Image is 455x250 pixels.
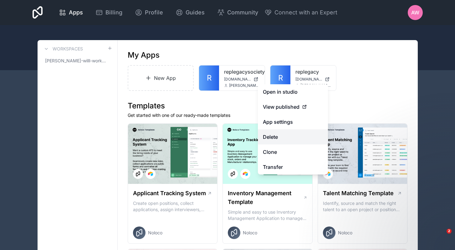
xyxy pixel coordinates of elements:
span: [PERSON_NAME][EMAIL_ADDRESS][DOMAIN_NAME] [300,83,331,88]
img: Airtable Logo [148,171,153,176]
img: Airtable Logo [243,171,248,176]
span: [DOMAIN_NAME] [224,77,251,82]
a: [PERSON_NAME]-willl-workspace [43,55,112,66]
a: App settings [258,114,328,129]
span: Guides [186,8,205,17]
img: Airtable Logo [325,171,330,176]
a: Billing [90,6,127,19]
span: AW [411,9,419,16]
a: R [199,65,219,91]
a: Profile [130,6,168,19]
span: Noloco [243,230,257,236]
a: R [270,65,290,91]
span: [PERSON_NAME]-willl-workspace [45,58,107,64]
span: Connect with an Expert [274,8,337,17]
span: R [207,73,212,83]
span: 2 [447,229,452,234]
span: Community [227,8,258,17]
span: View published [263,103,299,111]
span: Apps [69,8,83,17]
a: replegacysociety [224,68,260,76]
a: Community [212,6,263,19]
a: Workspaces [43,45,83,53]
p: Create open positions, collect applications, assign interviewers, centralise candidate feedback a... [133,200,212,213]
h3: Workspaces [53,46,83,52]
button: Delete [258,129,328,144]
span: Billing [105,8,122,17]
p: Identify, source and match the right talent to an open project or position with our Talent Matchi... [323,200,402,213]
iframe: Intercom notifications message [330,189,455,233]
span: Profile [145,8,163,17]
span: [PERSON_NAME][EMAIL_ADDRESS][DOMAIN_NAME] [229,83,260,88]
h1: Applicant Tracking System [133,189,206,198]
a: View published [258,99,328,114]
a: Open in studio [258,84,328,99]
a: Apps [54,6,88,19]
p: Simple and easy to use Inventory Management Application to manage your stock, orders and Manufact... [228,209,307,221]
span: [DOMAIN_NAME] [295,77,322,82]
a: New App [128,65,194,91]
span: Noloco [148,230,162,236]
a: Guides [171,6,210,19]
h1: Talent Matching Template [323,189,394,198]
button: Connect with an Expert [264,8,337,17]
iframe: Intercom live chat [434,229,449,244]
a: replegacy [295,68,331,76]
h1: Templates [128,101,408,111]
a: [DOMAIN_NAME] [295,77,331,82]
a: Clone [258,144,328,159]
h1: My Apps [128,50,160,60]
h1: Inventory Management Template [228,189,303,206]
a: Transfer [258,159,328,174]
span: R [278,73,283,83]
a: [DOMAIN_NAME] [224,77,260,82]
p: Get started with one of our ready-made templates [128,112,408,118]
